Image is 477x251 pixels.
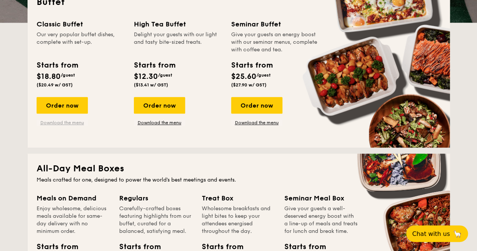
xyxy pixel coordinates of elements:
div: Meals on Demand [37,193,110,203]
button: Chat with us🦙 [406,225,468,242]
span: /guest [256,72,271,78]
div: Wholesome breakfasts and light bites to keep your attendees energised throughout the day. [202,205,275,235]
div: Treat Box [202,193,275,203]
div: Give your guests a well-deserved energy boost with a line-up of meals and treats for lunch and br... [284,205,358,235]
span: $18.80 [37,72,61,81]
div: Starts from [231,60,272,71]
span: 🦙 [453,229,462,238]
span: ($13.41 w/ GST) [134,82,168,88]
div: Starts from [134,60,175,71]
div: Order now [37,97,88,114]
div: High Tea Buffet [134,19,222,29]
div: Delight your guests with our light and tasty bite-sized treats. [134,31,222,54]
span: ($20.49 w/ GST) [37,82,73,88]
div: Our very popular buffet dishes, complete with set-up. [37,31,125,54]
a: Download the menu [134,120,185,126]
div: Carefully-crafted boxes featuring highlights from our buffet, curated for a balanced, satisfying ... [119,205,193,235]
a: Download the menu [37,120,88,126]
div: Seminar Meal Box [284,193,358,203]
span: /guest [61,72,75,78]
div: Enjoy wholesome, delicious meals available for same-day delivery with no minimum order. [37,205,110,235]
span: $12.30 [134,72,158,81]
span: Chat with us [412,230,450,237]
div: Order now [231,97,282,114]
span: ($27.90 w/ GST) [231,82,267,88]
div: Regulars [119,193,193,203]
div: Give your guests an energy boost with our seminar menus, complete with coffee and tea. [231,31,319,54]
div: Starts from [37,60,78,71]
span: $25.60 [231,72,256,81]
span: /guest [158,72,172,78]
h2: All-Day Meal Boxes [37,163,441,175]
div: Meals crafted for one, designed to power the world's best meetings and events. [37,176,441,184]
a: Download the menu [231,120,282,126]
div: Order now [134,97,185,114]
div: Seminar Buffet [231,19,319,29]
div: Classic Buffet [37,19,125,29]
